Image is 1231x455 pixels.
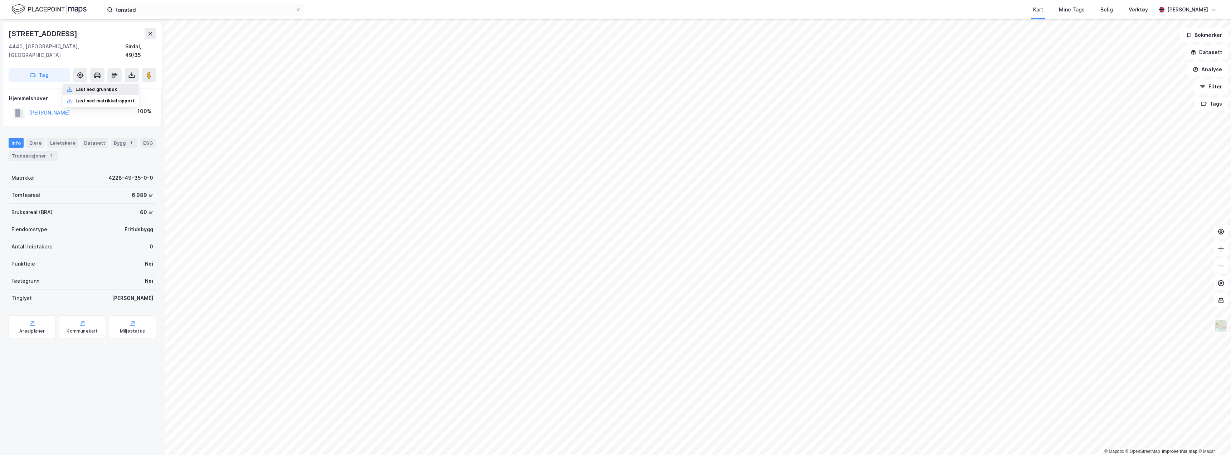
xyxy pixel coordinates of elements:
div: Nei [145,277,153,285]
div: Festegrunn [11,277,39,285]
div: 1 [127,139,135,146]
div: Mine Tags [1059,5,1085,14]
div: 4228-49-35-0-0 [108,174,153,182]
div: Arealplaner [19,328,45,334]
div: Nei [145,260,153,268]
div: Bygg [111,138,137,148]
div: Bolig [1100,5,1113,14]
div: Matrikkel [11,174,35,182]
button: Tags [1195,97,1228,111]
div: Datasett [81,138,108,148]
div: Kart [1033,5,1043,14]
div: Fritidsbygg [125,225,153,234]
a: Mapbox [1104,449,1124,454]
div: Miljøstatus [120,328,145,334]
div: Hjemmelshaver [9,94,156,103]
div: Eiendomstype [11,225,47,234]
a: OpenStreetMap [1125,449,1160,454]
div: 2 [48,152,55,159]
button: Filter [1194,79,1228,94]
div: Kommunekart [67,328,98,334]
input: Søk på adresse, matrikkel, gårdeiere, leietakere eller personer [113,4,295,15]
div: Sirdal, 49/35 [125,42,156,59]
div: [PERSON_NAME] [112,294,153,302]
div: Last ned grunnbok [76,87,117,92]
div: Bruksareal (BRA) [11,208,53,217]
button: Analyse [1187,62,1228,77]
img: Z [1214,319,1228,333]
div: 6 989 ㎡ [132,191,153,199]
a: Improve this map [1162,449,1197,454]
div: [PERSON_NAME] [1167,5,1208,14]
iframe: Chat Widget [1195,421,1231,455]
button: Datasett [1184,45,1228,59]
div: Last ned matrikkelrapport [76,98,135,104]
div: 100% [137,107,151,116]
div: ESG [140,138,156,148]
div: Info [9,138,24,148]
button: Tag [9,68,70,82]
button: Bokmerker [1180,28,1228,42]
div: Leietakere [47,138,78,148]
div: Punktleie [11,260,35,268]
div: Antall leietakere [11,242,53,251]
div: Transaksjoner [9,151,58,161]
img: logo.f888ab2527a4732fd821a326f86c7f29.svg [11,3,87,16]
div: 60 ㎡ [140,208,153,217]
div: Verktøy [1129,5,1148,14]
div: Tomteareal [11,191,40,199]
div: Tinglyst [11,294,32,302]
div: 0 [150,242,153,251]
div: Eiere [26,138,44,148]
div: 4440, [GEOGRAPHIC_DATA], [GEOGRAPHIC_DATA] [9,42,125,59]
div: [STREET_ADDRESS] [9,28,79,39]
